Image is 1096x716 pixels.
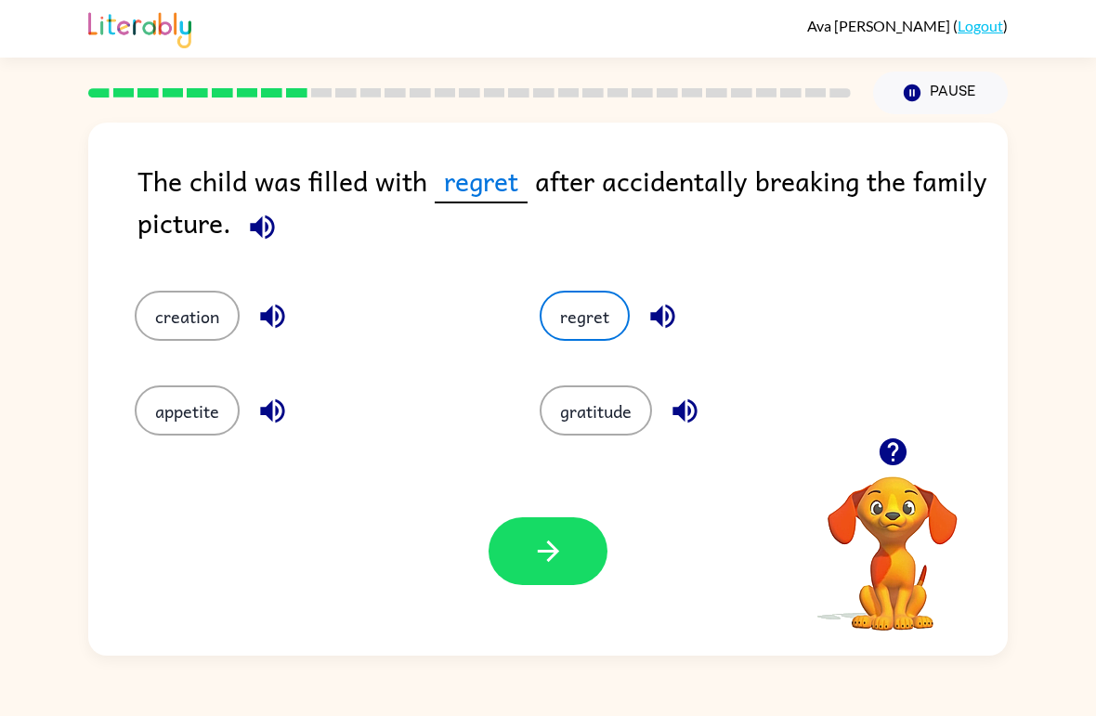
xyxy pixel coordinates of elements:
div: The child was filled with after accidentally breaking the family picture. [137,160,1008,254]
button: appetite [135,385,240,436]
button: gratitude [540,385,652,436]
div: ( ) [807,17,1008,34]
a: Logout [958,17,1003,34]
span: Ava [PERSON_NAME] [807,17,953,34]
button: regret [540,291,630,341]
img: Literably [88,7,191,48]
video: Your browser must support playing .mp4 files to use Literably. Please try using another browser. [800,448,985,633]
span: regret [435,160,528,203]
button: Pause [873,72,1008,114]
button: creation [135,291,240,341]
